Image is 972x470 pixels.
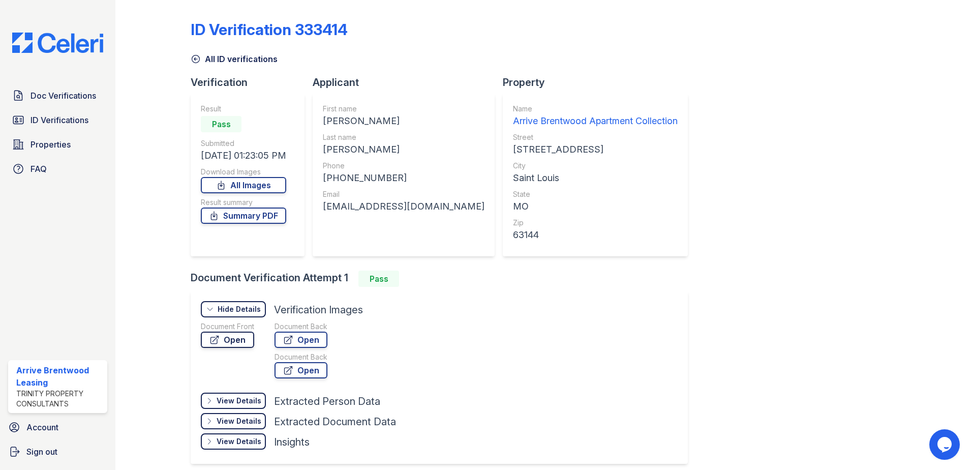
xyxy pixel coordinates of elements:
[201,167,286,177] div: Download Images
[8,159,107,179] a: FAQ
[4,442,111,462] a: Sign out
[313,75,503,90] div: Applicant
[323,199,484,214] div: [EMAIL_ADDRESS][DOMAIN_NAME]
[323,104,484,114] div: First name
[26,446,57,458] span: Sign out
[513,228,678,242] div: 63144
[513,189,678,199] div: State
[31,90,96,102] span: Doc Verifications
[513,104,678,114] div: Name
[191,20,348,39] div: ID Verification 333414
[513,171,678,185] div: Saint Louis
[503,75,696,90] div: Property
[323,189,484,199] div: Email
[191,75,313,90] div: Verification
[513,218,678,228] div: Zip
[275,362,327,378] a: Open
[274,435,310,449] div: Insights
[217,436,261,447] div: View Details
[323,132,484,142] div: Last name
[513,142,678,157] div: [STREET_ADDRESS]
[201,177,286,193] a: All Images
[31,114,88,126] span: ID Verifications
[8,110,107,130] a: ID Verifications
[201,197,286,208] div: Result summary
[201,149,286,163] div: [DATE] 01:23:05 PM
[31,138,71,151] span: Properties
[275,352,327,362] div: Document Back
[513,199,678,214] div: MO
[8,85,107,106] a: Doc Verifications
[31,163,47,175] span: FAQ
[513,114,678,128] div: Arrive Brentwood Apartment Collection
[16,364,103,389] div: Arrive Brentwood Leasing
[513,132,678,142] div: Street
[275,332,327,348] a: Open
[16,389,103,409] div: Trinity Property Consultants
[201,332,254,348] a: Open
[323,142,484,157] div: [PERSON_NAME]
[201,208,286,224] a: Summary PDF
[274,303,363,317] div: Verification Images
[217,396,261,406] div: View Details
[217,416,261,426] div: View Details
[218,304,261,314] div: Hide Details
[274,394,380,408] div: Extracted Person Data
[323,171,484,185] div: [PHONE_NUMBER]
[201,138,286,149] div: Submitted
[191,53,278,65] a: All ID verifications
[275,321,327,332] div: Document Back
[513,161,678,171] div: City
[274,415,396,429] div: Extracted Document Data
[201,321,254,332] div: Document Front
[358,271,399,287] div: Pass
[513,104,678,128] a: Name Arrive Brentwood Apartment Collection
[26,421,58,433] span: Account
[929,429,962,460] iframe: chat widget
[8,134,107,155] a: Properties
[323,161,484,171] div: Phone
[323,114,484,128] div: [PERSON_NAME]
[191,271,696,287] div: Document Verification Attempt 1
[4,33,111,53] img: CE_Logo_Blue-a8612792a0a2168367f1c8372b55b34899dd931a85d93a1a3d3e32e68fde9ad4.png
[201,104,286,114] div: Result
[4,417,111,437] a: Account
[201,116,241,132] div: Pass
